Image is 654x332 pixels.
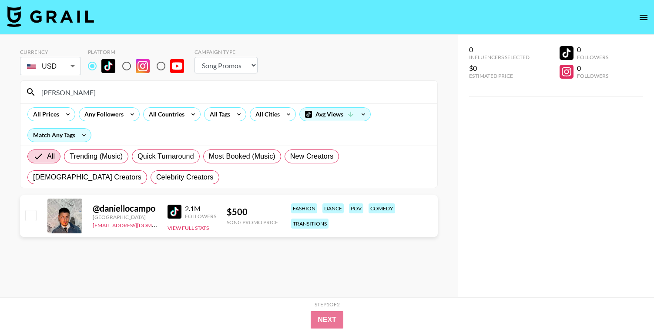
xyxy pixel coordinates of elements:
[610,289,644,322] iframe: Drift Widget Chat Controller
[101,59,115,73] img: TikTok
[349,203,363,213] div: pov
[28,108,61,121] div: All Prices
[138,151,194,162] span: Quick Turnaround
[47,151,55,162] span: All
[227,219,278,226] div: Song Promo Price
[70,151,123,162] span: Trending (Music)
[168,225,209,231] button: View Full Stats
[93,214,157,220] div: [GEOGRAPHIC_DATA]
[227,206,278,217] div: $ 500
[209,151,275,162] span: Most Booked (Music)
[469,73,530,79] div: Estimated Price
[322,203,344,213] div: dance
[311,311,343,329] button: Next
[170,59,184,73] img: YouTube
[195,49,258,55] div: Campaign Type
[20,49,81,55] div: Currency
[93,203,157,214] div: @ daniellocampo
[469,45,530,54] div: 0
[7,6,94,27] img: Grail Talent
[205,108,232,121] div: All Tags
[36,85,432,99] input: Search by User Name
[635,9,652,26] button: open drawer
[300,108,370,121] div: Avg Views
[79,108,125,121] div: Any Followers
[168,205,181,219] img: TikTok
[469,64,530,73] div: $0
[577,73,608,79] div: Followers
[144,108,186,121] div: All Countries
[315,301,340,308] div: Step 1 of 2
[28,129,91,142] div: Match Any Tags
[290,151,334,162] span: New Creators
[156,172,214,183] span: Celebrity Creators
[250,108,282,121] div: All Cities
[291,203,317,213] div: fashion
[33,172,141,183] span: [DEMOGRAPHIC_DATA] Creators
[185,213,216,219] div: Followers
[291,219,329,229] div: transitions
[185,204,216,213] div: 2.1M
[88,49,191,55] div: Platform
[93,220,180,229] a: [EMAIL_ADDRESS][DOMAIN_NAME]
[577,64,608,73] div: 0
[369,203,395,213] div: comedy
[577,54,608,60] div: Followers
[577,45,608,54] div: 0
[469,54,530,60] div: Influencers Selected
[22,59,79,74] div: USD
[136,59,150,73] img: Instagram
